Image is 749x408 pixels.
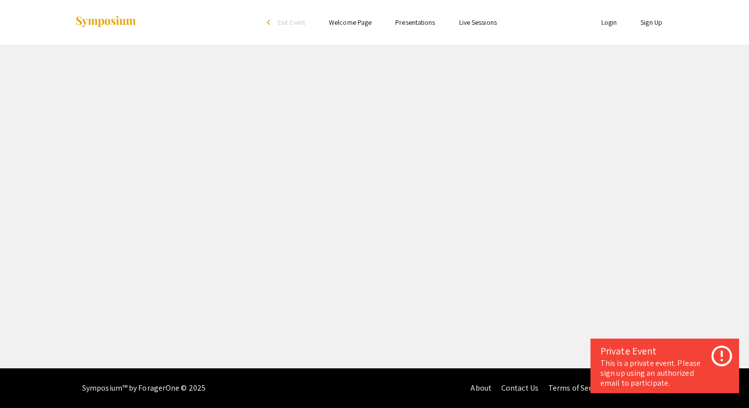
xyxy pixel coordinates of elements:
[75,15,137,29] img: Symposium by ForagerOne
[459,18,497,27] a: Live Sessions
[600,358,729,388] div: This is a private event. Please sign up using an authorized email to participate.
[501,383,538,393] a: Contact Us
[395,18,435,27] a: Presentations
[278,18,305,27] span: Exit Event
[329,18,372,27] a: Welcome Page
[600,344,729,358] div: Private Event
[641,18,662,27] a: Sign Up
[548,383,605,393] a: Terms of Service
[267,19,273,25] div: arrow_back_ios
[82,368,206,408] div: Symposium™ by ForagerOne © 2025
[601,18,617,27] a: Login
[471,383,491,393] a: About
